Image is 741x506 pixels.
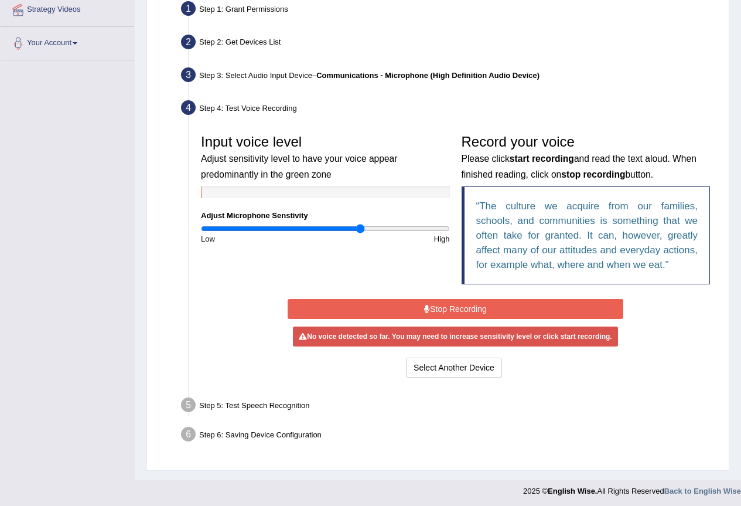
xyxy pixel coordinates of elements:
small: Please click and read the text aloud. When finished reading, click on button. [462,154,696,179]
div: Low [195,233,325,244]
label: Adjust Microphone Senstivity [201,210,308,221]
a: Back to English Wise [664,487,741,495]
b: start recording [510,154,574,164]
span: – [312,71,539,80]
button: Stop Recording [288,299,623,319]
div: Step 2: Get Devices List [176,31,723,57]
small: Adjust sensitivity level to have your voice appear predominantly in the green zone [201,154,397,179]
a: Your Account [1,27,134,56]
b: stop recording [561,169,625,179]
div: High [325,233,455,244]
h3: Record your voice [462,134,711,181]
h3: Input voice level [201,134,450,181]
button: Select Another Device [406,358,502,378]
div: Step 6: Saving Device Configuration [176,423,723,449]
div: Step 5: Test Speech Recognition [176,394,723,420]
q: The culture we acquire from our families, schools, and communities is something that we often tak... [476,201,698,270]
div: Step 4: Test Voice Recording [176,97,723,123]
div: No voice detected so far. You may need to increase sensitivity level or click start recording. [293,327,617,347]
strong: English Wise. [548,487,597,495]
div: 2025 © All Rights Reserved [523,480,741,497]
div: Step 3: Select Audio Input Device [176,64,723,90]
b: Communications - Microphone (High Definition Audio Device) [316,71,539,80]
